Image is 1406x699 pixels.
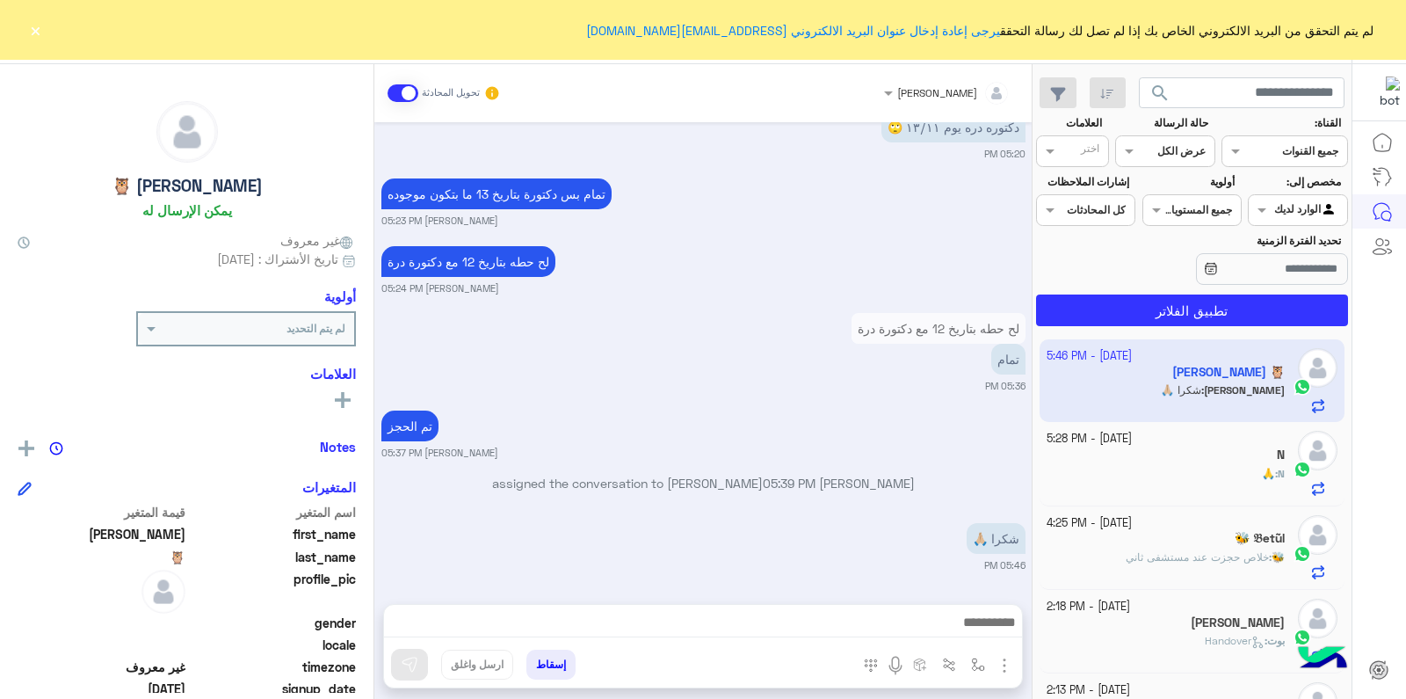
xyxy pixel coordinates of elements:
[381,446,498,460] small: [PERSON_NAME] 05:37 PM
[1294,461,1311,478] img: WhatsApp
[1047,431,1132,448] small: [DATE] - 5:28 PM
[18,636,185,654] span: null
[1118,115,1208,131] label: حالة الرسالة
[141,570,185,614] img: defaultAdmin.png
[189,636,357,654] span: locale
[1205,634,1265,647] span: Handover
[1294,629,1311,646] img: WhatsApp
[142,202,232,218] h6: يمكن الإرسال له
[885,655,906,676] img: send voice note
[1235,531,1285,546] h5: 🐝 𝔅etũl
[189,548,357,566] span: last_name
[189,658,357,676] span: timezone
[1038,115,1102,131] label: العلامات
[1298,431,1337,470] img: defaultAdmin.png
[763,476,815,491] span: 05:39 PM
[1262,467,1275,480] span: 🙏
[302,479,356,495] h6: المتغيرات
[441,650,513,680] button: ارسل واغلق
[1047,599,1130,615] small: [DATE] - 2:18 PM
[942,658,956,672] img: Trigger scenario
[189,614,357,632] span: gender
[1149,83,1170,104] span: search
[1144,233,1341,249] label: تحديد الفترة الزمنية
[864,659,878,673] img: make a call
[189,503,357,521] span: اسم المتغير
[18,680,185,698] span: 2025-09-18T15:06:39.229Z
[320,439,356,455] h6: Notes
[852,313,1026,344] p: 15/10/2025, 5:36 PM
[1250,174,1341,190] label: مخصص إلى:
[401,656,418,674] img: send message
[18,614,185,632] span: null
[18,441,34,456] img: add
[1047,515,1132,532] small: [DATE] - 4:25 PM
[324,288,356,304] h6: أولوية
[18,548,185,566] span: 🦉
[1294,545,1311,563] img: WhatsApp
[1191,615,1285,630] h5: Sarah
[984,147,1026,161] small: 05:20 PM
[189,570,357,610] span: profile_pic
[1036,295,1348,326] button: تطبيق الفلاتر
[1038,174,1128,190] label: إشارات الملاحظات
[1272,550,1285,564] span: 🐝
[49,441,63,455] img: notes
[1298,515,1337,555] img: defaultAdmin.png
[18,658,185,676] span: غير معروف
[1265,634,1285,647] b: :
[967,523,1026,554] p: 15/10/2025, 5:46 PM
[381,246,555,277] p: 15/10/2025, 5:24 PM
[1144,174,1235,190] label: أولوية
[1224,115,1342,131] label: القناة:
[1275,467,1285,480] b: :
[985,379,1026,393] small: 05:36 PM
[422,86,480,100] small: تحويل المحادثة
[906,650,935,679] button: create order
[1081,141,1102,161] div: اختر
[1269,550,1285,564] b: :
[18,503,185,521] span: قيمة المتغير
[112,176,263,196] h5: [PERSON_NAME] 🦉
[1278,467,1285,480] span: N
[381,411,438,441] p: 15/10/2025, 5:37 PM
[18,525,185,543] span: Sarah
[1047,682,1130,699] small: [DATE] - 2:13 PM
[381,281,499,295] small: [PERSON_NAME] 05:24 PM
[586,21,1373,40] span: لم يتم التحقق من البريد الالكتروني الخاص بك إذا لم تصل لك رسالة التحقق
[381,178,612,209] p: 15/10/2025, 5:23 PM
[526,650,576,680] button: إسقاط
[984,558,1026,572] small: 05:46 PM
[586,23,1000,38] a: يرجى إعادة إدخال عنوان البريد الالكتروني [EMAIL_ADDRESS][DOMAIN_NAME]
[913,658,927,672] img: create order
[1292,629,1353,690] img: hulul-logo.png
[381,214,498,228] small: [PERSON_NAME] 05:23 PM
[1277,448,1285,462] h5: N
[18,366,356,382] h6: العلامات
[971,658,985,672] img: select flow
[217,250,338,268] span: تاريخ الأشتراك : [DATE]
[157,102,217,162] img: defaultAdmin.png
[1139,77,1182,115] button: search
[1298,599,1337,638] img: defaultAdmin.png
[381,474,1026,492] p: [PERSON_NAME] assigned the conversation to [PERSON_NAME]
[991,344,1026,375] p: 15/10/2025, 5:36 PM
[26,21,44,39] button: ×
[935,650,964,679] button: Trigger scenario
[286,322,345,335] b: لم يتم التحديد
[189,525,357,543] span: first_name
[1368,76,1400,108] img: 177882628735456
[897,86,977,99] span: [PERSON_NAME]
[1126,550,1269,564] span: خلاص حجزت عند مستشفى ثاني
[280,231,356,250] span: غير معروف
[994,655,1015,676] img: send attachment
[1267,634,1285,647] span: بوت
[964,650,993,679] button: select flow
[189,680,357,698] span: signup_date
